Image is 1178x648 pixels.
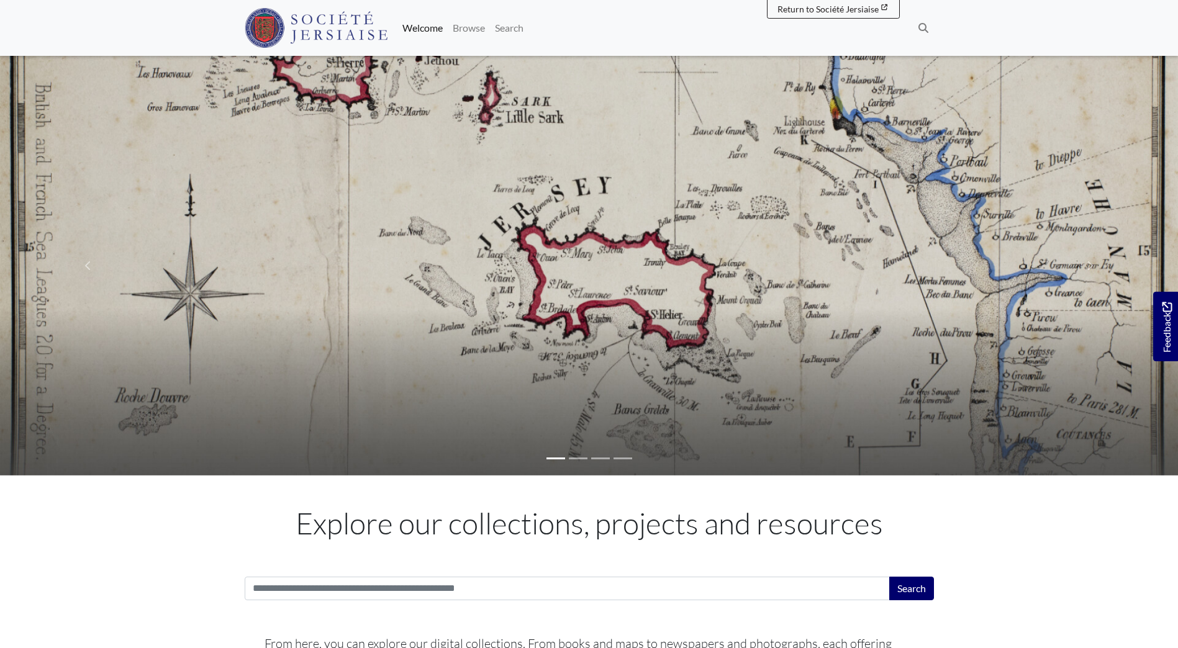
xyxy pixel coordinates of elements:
[245,577,890,600] input: Search this collection...
[777,4,879,14] span: Return to Société Jersiaise
[1001,56,1178,475] a: Move to next slideshow image
[397,16,448,40] a: Welcome
[245,8,388,48] img: Société Jersiaise
[889,577,934,600] button: Search
[490,16,528,40] a: Search
[245,505,934,541] h1: Explore our collections, projects and resources
[448,16,490,40] a: Browse
[245,5,388,51] a: Société Jersiaise logo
